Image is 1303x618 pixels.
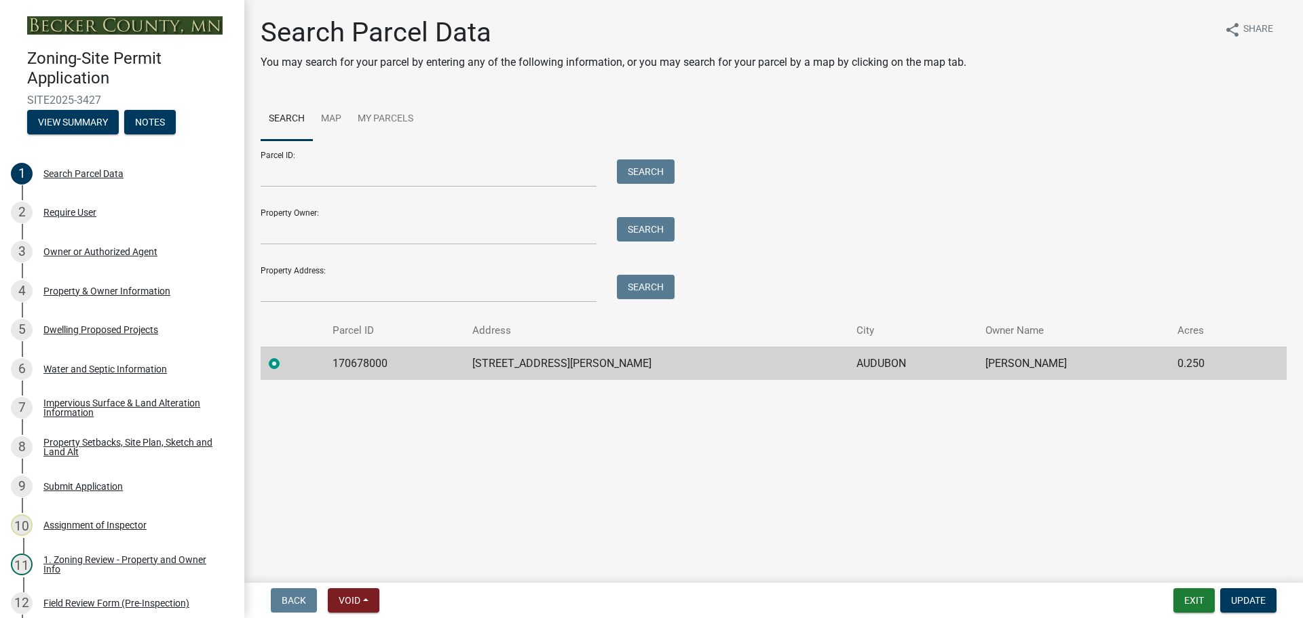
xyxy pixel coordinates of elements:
[848,347,977,380] td: AUDUBON
[43,520,147,530] div: Assignment of Inspector
[271,588,317,613] button: Back
[339,595,360,606] span: Void
[11,514,33,536] div: 10
[617,217,675,242] button: Search
[43,286,170,296] div: Property & Owner Information
[1231,595,1266,606] span: Update
[617,275,675,299] button: Search
[617,159,675,184] button: Search
[43,598,189,608] div: Field Review Form (Pre-Inspection)
[43,169,124,178] div: Search Parcel Data
[11,554,33,575] div: 11
[324,315,464,347] th: Parcel ID
[977,315,1169,347] th: Owner Name
[977,347,1169,380] td: [PERSON_NAME]
[11,163,33,185] div: 1
[261,16,966,49] h1: Search Parcel Data
[124,110,176,134] button: Notes
[11,319,33,341] div: 5
[328,588,379,613] button: Void
[324,347,464,380] td: 170678000
[313,98,350,141] a: Map
[261,98,313,141] a: Search
[1213,16,1284,43] button: shareShare
[43,398,223,417] div: Impervious Surface & Land Alteration Information
[11,436,33,458] div: 8
[1243,22,1273,38] span: Share
[43,555,223,574] div: 1. Zoning Review - Property and Owner Info
[11,358,33,380] div: 6
[11,241,33,263] div: 3
[261,54,966,71] p: You may search for your parcel by entering any of the following information, or you may search fo...
[11,476,33,497] div: 9
[124,117,176,128] wm-modal-confirm: Notes
[27,49,233,88] h4: Zoning-Site Permit Application
[1173,588,1215,613] button: Exit
[350,98,421,141] a: My Parcels
[27,110,119,134] button: View Summary
[11,280,33,302] div: 4
[27,117,119,128] wm-modal-confirm: Summary
[11,201,33,223] div: 2
[464,347,848,380] td: [STREET_ADDRESS][PERSON_NAME]
[43,364,167,374] div: Water and Septic Information
[43,325,158,334] div: Dwelling Proposed Projects
[848,315,977,347] th: City
[11,397,33,419] div: 7
[464,315,848,347] th: Address
[27,94,217,107] span: SITE2025-3427
[43,247,157,256] div: Owner or Authorized Agent
[43,438,223,457] div: Property Setbacks, Site Plan, Sketch and Land Alt
[27,16,223,35] img: Becker County, Minnesota
[1169,315,1255,347] th: Acres
[43,482,123,491] div: Submit Application
[1224,22,1241,38] i: share
[1220,588,1277,613] button: Update
[282,595,306,606] span: Back
[43,208,96,217] div: Require User
[11,592,33,614] div: 12
[1169,347,1255,380] td: 0.250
